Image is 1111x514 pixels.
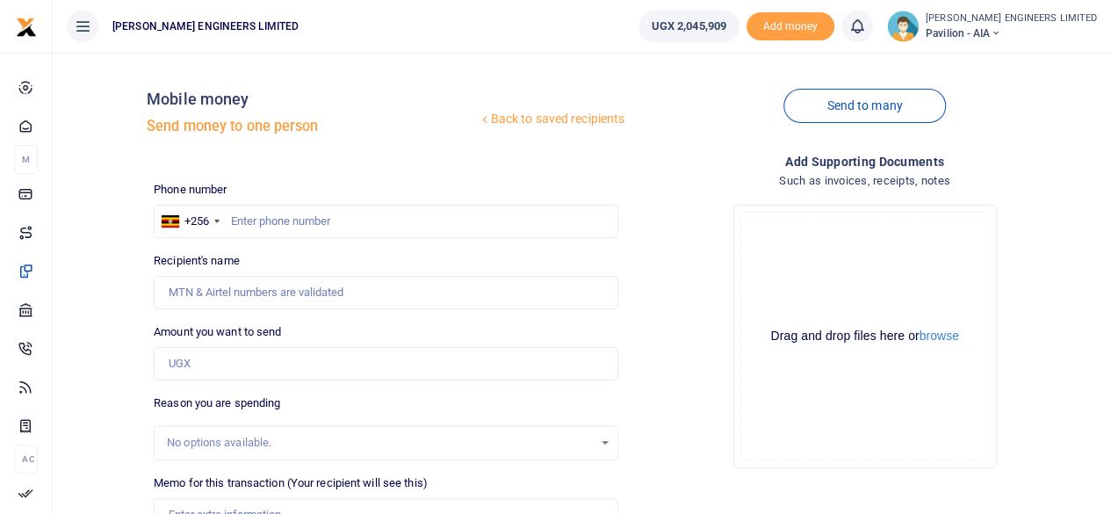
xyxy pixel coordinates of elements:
label: Recipient's name [154,252,240,270]
span: Pavilion - AIA [926,25,1097,41]
div: File Uploader [733,205,997,468]
li: M [14,145,38,174]
h5: Send money to one person [147,118,477,135]
li: Ac [14,445,38,474]
a: Add money [747,18,834,32]
img: logo-small [16,17,37,38]
div: Drag and drop files here or [741,328,989,344]
a: logo-small logo-large logo-large [16,19,37,33]
a: Back to saved recipients [478,104,626,135]
span: UGX 2,045,909 [652,18,726,35]
button: browse [920,329,959,342]
a: Send to many [783,89,945,123]
h4: Such as invoices, receipts, notes [632,171,1097,191]
img: profile-user [887,11,919,42]
h4: Mobile money [147,90,477,109]
input: MTN & Airtel numbers are validated [154,276,618,309]
span: [PERSON_NAME] ENGINEERS LIMITED [105,18,306,34]
label: Reason you are spending [154,395,280,412]
label: Memo for this transaction (Your recipient will see this) [154,474,428,492]
li: Wallet ballance [631,11,747,42]
div: +256 [184,213,209,230]
div: Uganda: +256 [155,206,225,237]
input: Enter phone number [154,205,618,238]
small: [PERSON_NAME] ENGINEERS LIMITED [926,11,1097,26]
a: profile-user [PERSON_NAME] ENGINEERS LIMITED Pavilion - AIA [887,11,1097,42]
span: Add money [747,12,834,41]
label: Phone number [154,181,227,199]
label: Amount you want to send [154,323,281,341]
div: No options available. [167,434,593,452]
li: Toup your wallet [747,12,834,41]
h4: Add supporting Documents [632,152,1097,171]
input: UGX [154,347,618,380]
a: UGX 2,045,909 [638,11,739,42]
